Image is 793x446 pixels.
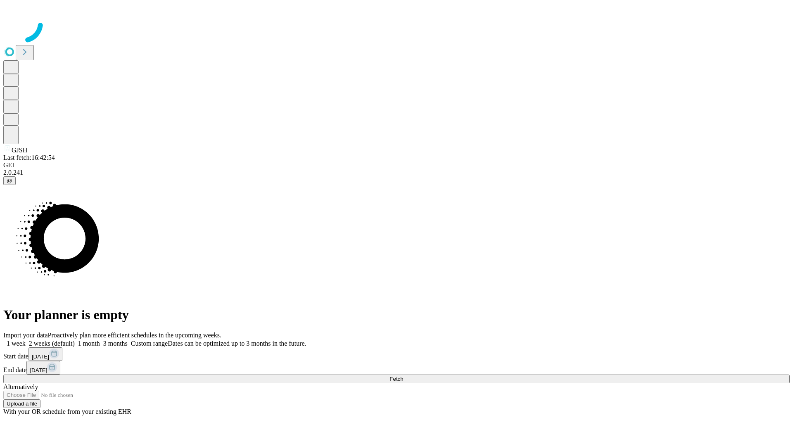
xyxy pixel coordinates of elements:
[28,347,62,361] button: [DATE]
[29,340,75,347] span: 2 weeks (default)
[12,147,27,154] span: GJSH
[30,367,47,373] span: [DATE]
[48,332,221,339] span: Proactively plan more efficient schedules in the upcoming weeks.
[3,332,48,339] span: Import your data
[103,340,128,347] span: 3 months
[3,347,790,361] div: Start date
[3,408,131,415] span: With your OR schedule from your existing EHR
[168,340,306,347] span: Dates can be optimized up to 3 months in the future.
[131,340,168,347] span: Custom range
[3,169,790,176] div: 2.0.241
[3,176,16,185] button: @
[3,399,40,408] button: Upload a file
[3,161,790,169] div: GEI
[389,376,403,382] span: Fetch
[26,361,60,375] button: [DATE]
[3,154,55,161] span: Last fetch: 16:42:54
[3,307,790,323] h1: Your planner is empty
[32,353,49,360] span: [DATE]
[7,340,26,347] span: 1 week
[78,340,100,347] span: 1 month
[3,375,790,383] button: Fetch
[3,383,38,390] span: Alternatively
[7,178,12,184] span: @
[3,361,790,375] div: End date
